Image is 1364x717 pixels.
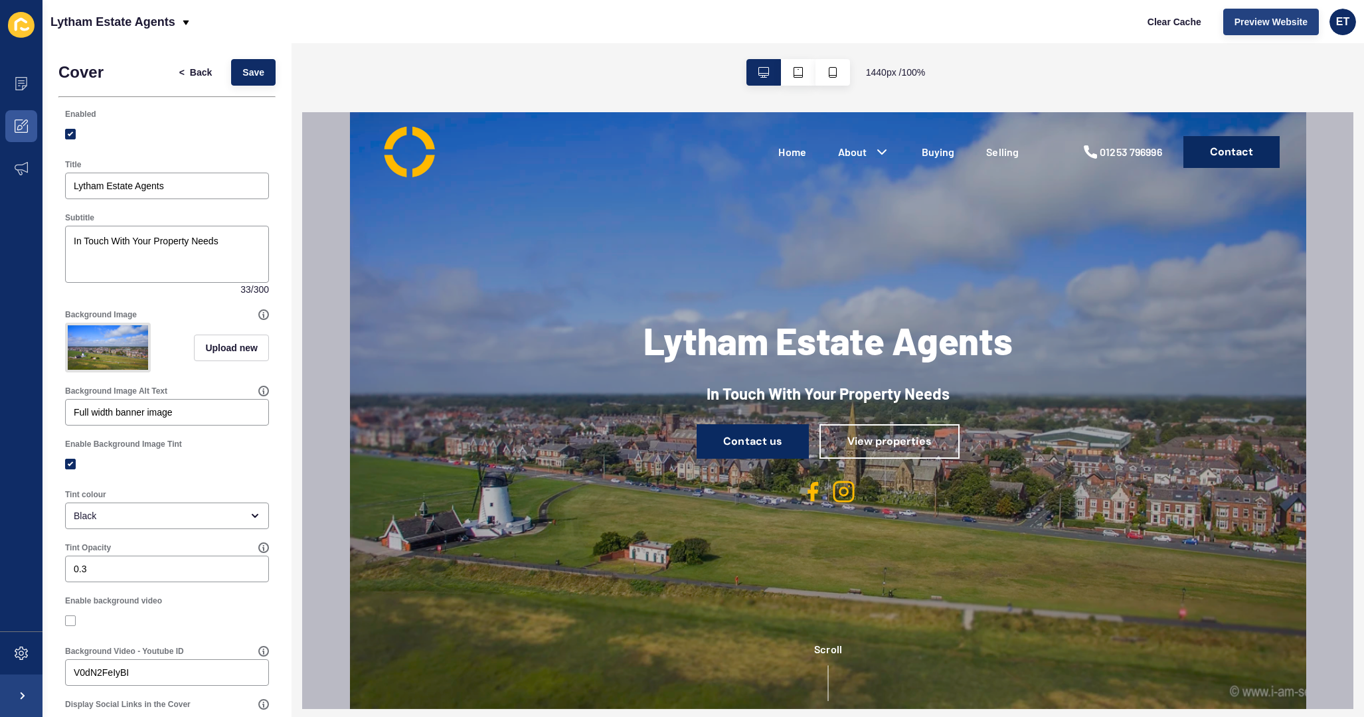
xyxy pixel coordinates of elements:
div: open menu [65,503,269,529]
div: 01253 796996 [750,32,812,48]
label: Background Video - Youtube ID [65,646,184,657]
label: Enabled [65,109,96,119]
h1: Lytham Estate Agents [294,206,663,250]
span: 33 [240,283,251,296]
textarea: In Touch With Your Property Needs [67,228,267,281]
label: Display Social Links in the Cover [65,699,191,710]
span: Clear Cache [1148,15,1201,29]
button: <Back [168,59,224,86]
button: Upload new [194,335,269,361]
img: b4deeb4ec34153764893fc4cf9642208.jpg [68,325,148,370]
span: 300 [254,283,269,296]
a: Home [428,32,456,48]
button: Save [231,59,276,86]
div: Scroll [5,529,951,589]
h1: Cover [58,63,104,82]
label: Title [65,159,81,170]
span: < [179,66,185,79]
p: Lytham Estate Agents [50,5,175,39]
label: Background Image [65,309,137,320]
label: Tint Opacity [65,542,111,553]
span: Upload new [205,341,258,355]
a: 01253 796996 [732,32,812,48]
span: Preview Website [1235,15,1308,29]
span: ET [1336,15,1349,29]
h2: In Touch With Your Property Needs [357,272,600,291]
button: Preview Website [1223,9,1319,35]
a: Buying [572,32,605,48]
a: Selling [636,32,669,48]
label: Enable background video [65,596,162,606]
label: Enable Background Image Tint [65,439,182,449]
label: Background Image Alt Text [65,386,167,396]
a: About [488,32,517,48]
span: Back [190,66,212,79]
span: / [251,283,254,296]
button: Clear Cache [1136,9,1213,35]
a: Contact [833,24,930,56]
img: Company logo [27,7,93,73]
span: Save [242,66,264,79]
label: Tint colour [65,489,106,500]
label: Subtitle [65,212,94,223]
span: 1440 px / 100 % [866,66,926,79]
a: Contact us [347,312,459,347]
a: View properties [469,312,610,347]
